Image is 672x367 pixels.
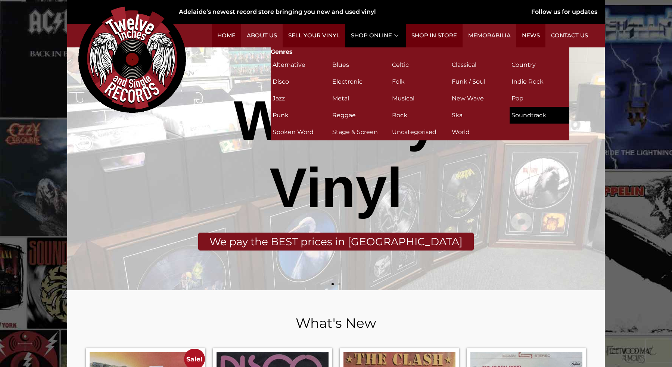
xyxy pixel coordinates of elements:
[452,58,508,71] h2: Classical
[406,24,463,47] a: Shop in Store
[510,56,569,73] a: Visit product category Country
[392,109,448,122] h2: Rock
[332,283,334,285] span: Go to slide 1
[241,24,283,47] a: About Us
[332,125,388,139] h2: Stage & Screen
[283,24,345,47] a: Sell Your Vinyl
[452,125,508,139] h2: World
[511,58,567,71] h2: Country
[198,233,474,251] div: We pay the BEST prices in [GEOGRAPHIC_DATA]
[511,109,567,122] h2: Soundtrack
[390,73,450,90] a: Visit product category Folk
[392,75,448,88] h2: Folk
[273,125,329,139] h2: Spoken Word
[67,47,605,290] div: 1 / 2
[271,107,330,124] a: Visit product category Punk
[330,56,390,73] a: Visit product category Blues
[86,316,586,330] h2: What's New
[531,7,597,16] div: Follow us for updates
[332,109,388,122] h2: Reggae
[67,47,605,290] a: We Buy VinylWe pay the BEST prices in [GEOGRAPHIC_DATA]
[273,109,329,122] h2: Punk
[463,24,516,47] a: Memorabilia
[332,92,388,105] h2: Metal
[510,73,569,90] a: Visit product category Indie Rock
[332,75,388,88] h2: Electronic
[273,92,329,105] h2: Jazz
[450,56,510,73] a: Visit product category Classical
[67,47,605,290] div: Slides
[450,124,510,140] a: Visit product category World
[390,124,450,140] a: Visit product category Uncategorised
[510,90,569,107] a: Visit product category Pop
[271,56,330,73] a: Visit product category Alternative
[212,24,241,47] a: Home
[450,107,510,124] a: Visit product category Ska
[179,7,478,16] div: Adelaide’s newest record store bringing you new and used vinyl
[450,73,510,90] a: Visit product category Funk / Soul
[271,124,330,140] a: Visit product category Spoken Word
[516,24,545,47] a: News
[511,75,567,88] h2: Indie Rock
[345,24,406,47] a: Shop Online
[390,107,450,124] a: Visit product category Rock
[545,24,594,47] a: Contact Us
[511,92,567,105] h2: Pop
[330,124,390,140] a: Visit product category Stage & Screen
[452,109,508,122] h2: Ska
[273,58,329,71] h2: Alternative
[271,73,330,90] a: Visit product category Disco
[390,56,450,73] a: Visit product category Celtic
[452,92,508,105] h2: New Wave
[271,48,293,55] strong: Genres
[271,90,330,107] a: Visit product category Jazz
[510,107,569,124] a: Visit product category Soundtrack
[330,73,390,90] a: Visit product category Electronic
[273,75,329,88] h2: Disco
[450,90,510,107] a: Visit product category New Wave
[330,107,390,124] a: Visit product category Reggae
[390,90,450,107] a: Visit product category Musical
[392,58,448,71] h2: Celtic
[452,75,508,88] h2: Funk / Soul
[392,125,448,139] h2: Uncategorised
[171,87,501,221] div: We Buy Vinyl
[392,92,448,105] h2: Musical
[330,90,390,107] a: Visit product category Metal
[338,283,340,285] span: Go to slide 2
[332,58,388,71] h2: Blues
